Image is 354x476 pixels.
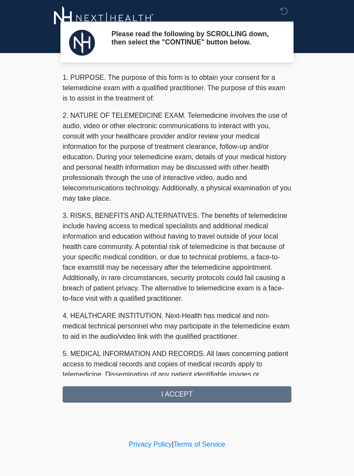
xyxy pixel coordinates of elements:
[172,441,174,448] a: |
[63,311,291,342] p: 4. HEALTHCARE INSTITUTION. Next-Health has medical and non-medical technical personnel who may pa...
[63,211,291,304] p: 3. RISKS, BENEFITS AND ALTERNATIVES. The benefits of telemedicine include having access to medica...
[63,73,291,104] p: 1. PURPOSE. The purpose of this form is to obtain your consent for a telemedicine exam with a qua...
[63,349,291,401] p: 5. MEDICAL INFORMATION AND RECORDS. All laws concerning patient access to medical records and cop...
[63,111,291,204] p: 2. NATURE OF TELEMEDICINE EXAM. Telemedicine involves the use of audio, video or other electronic...
[54,6,154,30] img: Next-Health Logo
[174,441,225,448] a: Terms of Service
[129,441,172,448] a: Privacy Policy
[69,30,95,56] img: Agent Avatar
[111,30,278,47] h2: Please read the following by SCROLLING down, then select the "CONTINUE" button below.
